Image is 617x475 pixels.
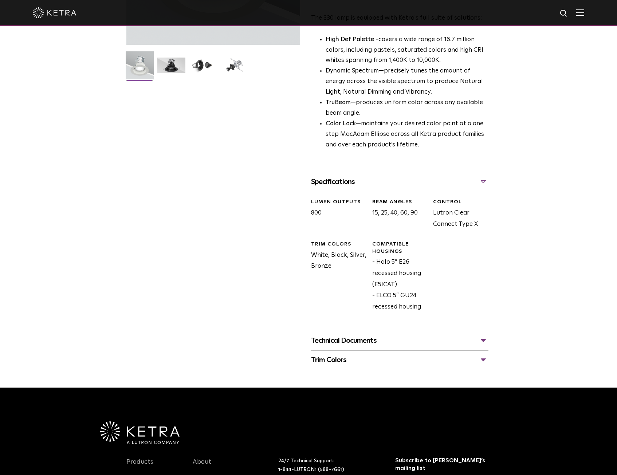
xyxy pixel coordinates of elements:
img: S30 Halo Downlight_Hero_Black_Gradient [157,58,185,79]
strong: Dynamic Spectrum [326,68,379,74]
img: search icon [559,9,569,18]
strong: High Def Palette - [326,36,378,43]
p: covers a wide range of 16.7 million colors, including pastels, saturated colors and high CRI whit... [326,35,488,66]
li: —produces uniform color across any available beam angle. [326,98,488,119]
div: CONTROL [433,199,488,206]
div: Beam Angles [372,199,428,206]
div: 800 [306,199,366,230]
div: Technical Documents [311,335,488,346]
div: Trim Colors [311,241,366,248]
img: Hamburger%20Nav.svg [576,9,584,16]
div: - Halo 5” E26 recessed housing (E5ICAT) - ELCO 5” GU24 recessed housing [367,241,428,313]
div: White, Black, Silver, Bronze [306,241,366,313]
strong: TruBeam [326,99,351,106]
img: S30 Halo Downlight_Exploded_Black [221,58,249,79]
div: LUMEN OUTPUTS [311,199,366,206]
a: About [193,458,211,475]
h3: Subscribe to [PERSON_NAME]’s mailing list [395,457,489,472]
li: —maintains your desired color point at a one step MacAdam Ellipse across all Ketra product famili... [326,119,488,150]
div: 15, 25, 40, 60, 90 [367,199,428,230]
img: ketra-logo-2019-white [33,7,76,18]
img: S30 Halo Downlight_Table Top_Black [189,58,217,79]
div: Compatible Housings [372,241,428,255]
a: 1-844-LUTRON1 (588-7661) [278,467,344,472]
div: Trim Colors [311,354,488,366]
img: Ketra-aLutronCo_White_RGB [100,421,180,444]
strong: Color Lock [326,121,356,127]
img: S30-DownlightTrim-2021-Web-Square [126,51,154,85]
a: Products [126,458,153,475]
div: Specifications [311,176,488,188]
div: Lutron Clear Connect Type X [428,199,488,230]
li: —precisely tunes the amount of energy across the visible spectrum to produce Natural Light, Natur... [326,66,488,98]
